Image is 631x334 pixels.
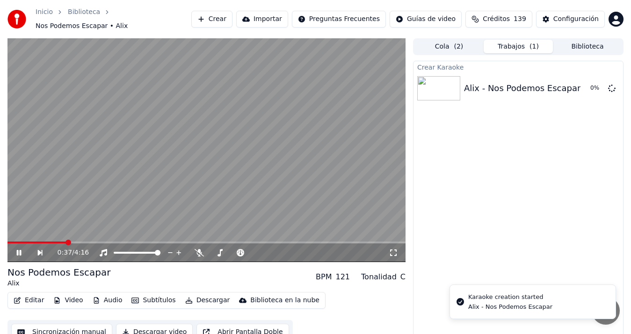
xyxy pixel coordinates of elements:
[89,294,126,307] button: Audio
[128,294,179,307] button: Subtítulos
[68,7,100,17] a: Biblioteca
[292,11,386,28] button: Preguntas Frecuentes
[483,14,510,24] span: Créditos
[236,11,288,28] button: Importar
[413,61,623,72] div: Crear Karaoke
[468,303,552,311] div: Alix - Nos Podemos Escapar
[7,279,111,288] div: Alix
[484,40,553,53] button: Trabajos
[36,7,191,31] nav: breadcrumb
[390,11,462,28] button: Guías de video
[335,271,350,283] div: 121
[465,11,532,28] button: Créditos139
[529,42,539,51] span: ( 1 )
[50,294,87,307] button: Video
[553,14,599,24] div: Configuración
[36,21,128,31] span: Nos Podemos Escapar • Alix
[468,292,552,302] div: Karaoke creation started
[454,42,463,51] span: ( 2 )
[181,294,234,307] button: Descargar
[7,266,111,279] div: Nos Podemos Escapar
[10,294,48,307] button: Editar
[74,248,89,257] span: 4:16
[536,11,605,28] button: Configuración
[58,248,80,257] div: /
[400,271,406,283] div: C
[464,82,580,95] div: Alix - Nos Podemos Escapar
[553,40,622,53] button: Biblioteca
[58,248,72,257] span: 0:37
[316,271,332,283] div: BPM
[514,14,526,24] span: 139
[414,40,484,53] button: Cola
[36,7,53,17] a: Inicio
[590,85,604,92] div: 0 %
[250,296,319,305] div: Biblioteca en la nube
[7,10,26,28] img: youka
[361,271,397,283] div: Tonalidad
[191,11,232,28] button: Crear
